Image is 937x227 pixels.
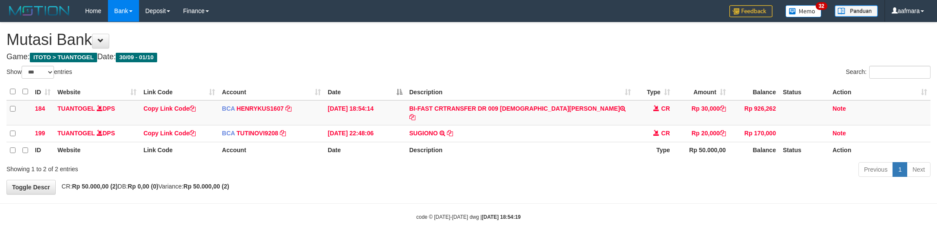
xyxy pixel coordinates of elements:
[869,66,931,79] input: Search:
[846,66,931,79] label: Search:
[184,183,229,190] strong: Rp 50.000,00 (2)
[829,83,931,100] th: Action: activate to sort column ascending
[674,142,729,159] th: Rp 50.000,00
[634,142,674,159] th: Type
[720,105,726,112] a: Copy Rp 30,000 to clipboard
[218,83,324,100] th: Account: activate to sort column ascending
[661,130,670,137] span: CR
[140,142,218,159] th: Link Code
[72,183,118,190] strong: Rp 50.000,00 (2)
[893,162,907,177] a: 1
[54,83,140,100] th: Website: activate to sort column ascending
[409,114,415,121] a: Copy BI-FAST CRTRANSFER DR 009 MUHAMMAD FURKAN to clipboard
[143,105,196,112] a: Copy Link Code
[222,130,235,137] span: BCA
[6,31,931,48] h1: Mutasi Bank
[54,100,140,125] td: DPS
[128,183,158,190] strong: Rp 0,00 (0)
[829,142,931,159] th: Action
[57,183,229,190] span: CR: DB: Variance:
[674,125,729,142] td: Rp 20,000
[30,53,97,62] span: ITOTO > TUANTOGEL
[729,5,772,17] img: Feedback.jpg
[447,130,453,137] a: Copy SUGIONO to clipboard
[6,53,931,61] h4: Game: Date:
[32,142,54,159] th: ID
[143,130,196,137] a: Copy Link Code
[779,83,829,100] th: Status
[22,66,54,79] select: Showentries
[406,142,634,159] th: Description
[729,125,779,142] td: Rp 170,000
[237,105,284,112] a: HENRYKUS1607
[324,83,406,100] th: Date: activate to sort column descending
[729,83,779,100] th: Balance
[406,100,634,125] td: BI-FAST CRTRANSFER DR 009 [DEMOGRAPHIC_DATA][PERSON_NAME]
[6,161,384,173] div: Showing 1 to 2 of 2 entries
[280,130,286,137] a: Copy TUTINOVI9208 to clipboard
[416,214,521,220] small: code © [DATE]-[DATE] dwg |
[140,83,218,100] th: Link Code: activate to sort column ascending
[907,162,931,177] a: Next
[35,130,45,137] span: 199
[729,142,779,159] th: Balance
[57,105,95,112] a: TUANTOGEL
[324,125,406,142] td: [DATE] 22:48:06
[237,130,278,137] a: TUTINOVI9208
[406,83,634,100] th: Description: activate to sort column ascending
[634,83,674,100] th: Type: activate to sort column ascending
[6,180,56,195] a: Toggle Descr
[6,4,72,17] img: MOTION_logo.png
[482,214,521,220] strong: [DATE] 18:54:19
[324,100,406,125] td: [DATE] 18:54:14
[285,105,291,112] a: Copy HENRYKUS1607 to clipboard
[785,5,822,17] img: Button%20Memo.svg
[54,125,140,142] td: DPS
[858,162,893,177] a: Previous
[674,100,729,125] td: Rp 30,000
[816,2,827,10] span: 32
[674,83,729,100] th: Amount: activate to sort column ascending
[720,130,726,137] a: Copy Rp 20,000 to clipboard
[835,5,878,17] img: panduan.png
[222,105,235,112] span: BCA
[6,66,72,79] label: Show entries
[729,100,779,125] td: Rp 926,262
[32,83,54,100] th: ID: activate to sort column ascending
[35,105,45,112] span: 184
[779,142,829,159] th: Status
[661,105,670,112] span: CR
[116,53,157,62] span: 30/09 - 01/10
[833,105,846,112] a: Note
[409,130,438,137] a: SUGIONO
[54,142,140,159] th: Website
[57,130,95,137] a: TUANTOGEL
[833,130,846,137] a: Note
[324,142,406,159] th: Date
[218,142,324,159] th: Account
